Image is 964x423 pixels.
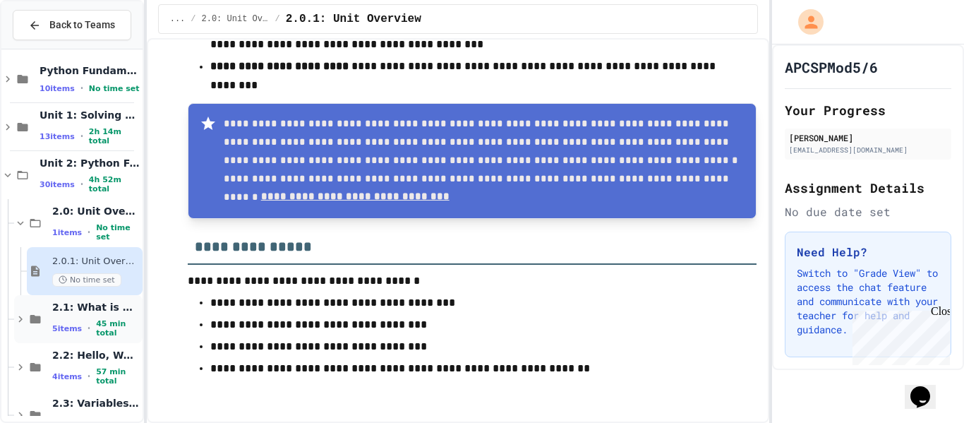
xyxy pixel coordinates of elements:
span: 2.0.1: Unit Overview [52,256,140,268]
span: 2.0: Unit Overview [202,13,270,25]
h2: Assignment Details [785,178,951,198]
span: / [275,13,280,25]
span: • [80,179,83,190]
span: 4h 52m total [89,175,140,193]
span: Unit 2: Python Fundamentals [40,157,140,169]
div: [EMAIL_ADDRESS][DOMAIN_NAME] [789,145,947,155]
span: 2.0.1: Unit Overview [286,11,421,28]
span: Back to Teams [49,18,115,32]
span: / [191,13,195,25]
span: 5 items [52,324,82,333]
span: 4 items [52,372,82,381]
span: 2.3: Variables and Data Types [52,397,140,410]
span: • [80,131,83,142]
button: Back to Teams [13,10,131,40]
span: 10 items [40,84,75,93]
iframe: chat widget [847,305,950,365]
span: Python Fundamentals [40,64,140,77]
h1: APCSPMod5/6 [785,57,878,77]
span: 2h 14m total [89,127,140,145]
span: 30 items [40,180,75,189]
iframe: chat widget [905,367,950,409]
span: 13 items [40,132,75,141]
span: • [88,227,90,238]
span: 2.2: Hello, World! [52,349,140,362]
span: 57 min total [96,367,140,386]
span: 45 min total [96,319,140,338]
h3: Need Help? [797,244,939,261]
span: 2.1: What is Code? [52,301,140,314]
span: ... [170,13,186,25]
span: • [88,323,90,334]
span: No time set [89,84,140,93]
div: My Account [783,6,827,38]
span: • [88,371,90,382]
span: 1 items [52,228,82,237]
div: Chat with us now!Close [6,6,97,90]
span: 2.0: Unit Overview [52,205,140,218]
div: No due date set [785,203,951,220]
p: Switch to "Grade View" to access the chat feature and communicate with your teacher for help and ... [797,266,939,337]
span: • [80,83,83,94]
span: Unit 1: Solving Problems in Computer Science [40,109,140,121]
span: No time set [52,273,121,287]
h2: Your Progress [785,100,951,120]
span: No time set [96,223,140,242]
div: [PERSON_NAME] [789,131,947,144]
